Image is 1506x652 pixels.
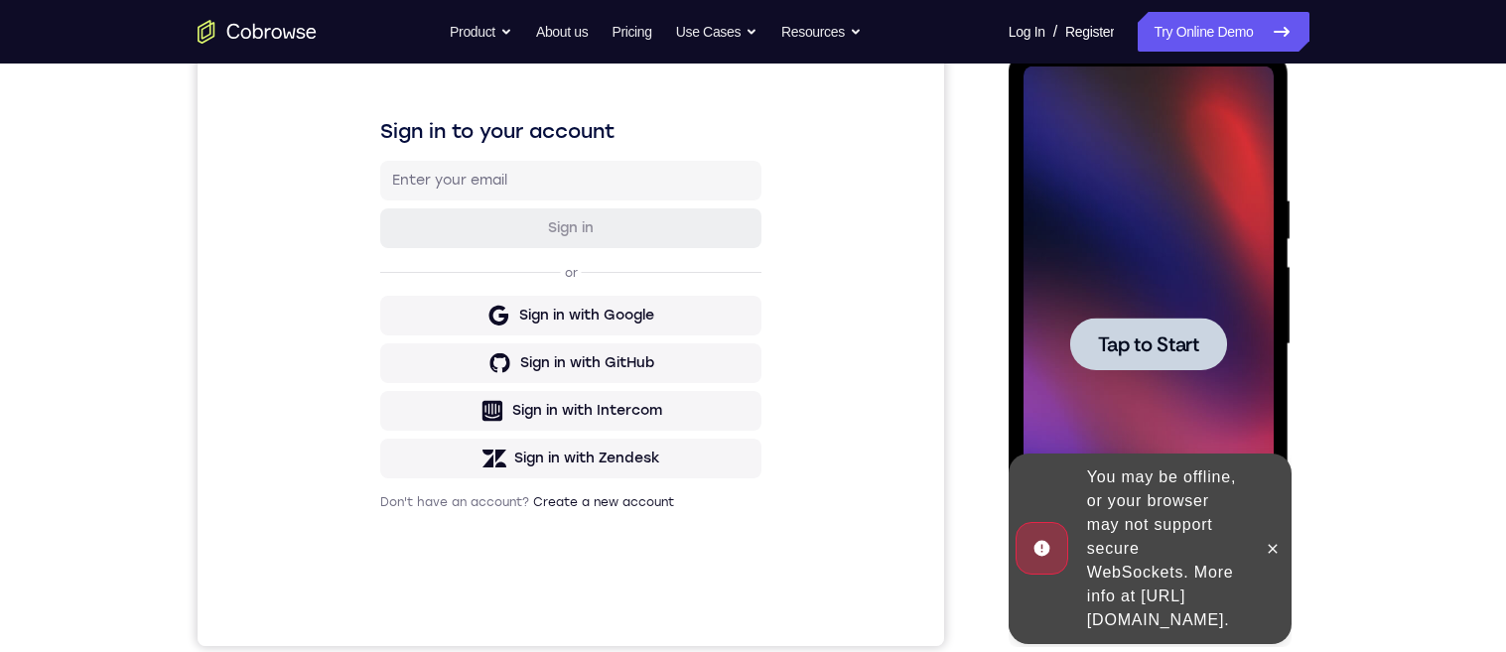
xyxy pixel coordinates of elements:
[183,362,564,402] button: Sign in with GitHub
[676,12,757,52] button: Use Cases
[315,420,465,440] div: Sign in with Intercom
[317,467,463,487] div: Sign in with Zendesk
[89,283,191,303] span: Tap to Start
[322,325,457,344] div: Sign in with Google
[70,406,244,588] div: You may be offline, or your browser may not support secure WebSockets. More info at [URL][DOMAIN_...
[781,12,862,52] button: Resources
[363,284,384,300] p: or
[323,372,457,392] div: Sign in with GitHub
[1138,12,1308,52] a: Try Online Demo
[183,513,564,529] p: Don't have an account?
[536,12,588,52] a: About us
[450,12,512,52] button: Product
[612,12,651,52] a: Pricing
[183,315,564,354] button: Sign in with Google
[1053,20,1057,44] span: /
[183,410,564,450] button: Sign in with Intercom
[183,457,564,497] button: Sign in with Zendesk
[336,514,477,528] a: Create a new account
[62,266,218,319] button: Tap to Start
[1009,12,1045,52] a: Log In
[198,20,317,44] a: Go to the home page
[1065,12,1114,52] a: Register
